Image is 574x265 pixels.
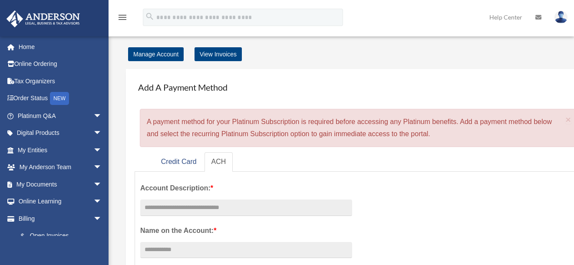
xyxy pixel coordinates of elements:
img: User Pic [554,11,567,23]
a: Online Ordering [6,56,115,73]
span: arrow_drop_down [93,141,111,159]
label: Account Description: [140,182,352,194]
img: Anderson Advisors Platinum Portal [4,10,82,27]
span: arrow_drop_down [93,176,111,193]
span: $ [26,231,30,242]
a: Credit Card [154,152,204,172]
a: menu [117,15,128,23]
a: Platinum Q&Aarrow_drop_down [6,107,115,124]
a: View Invoices [195,47,242,61]
i: search [145,12,155,21]
a: Tax Organizers [6,72,115,90]
a: Billingarrow_drop_down [6,210,115,227]
span: arrow_drop_down [93,193,111,211]
label: Name on the Account: [140,225,352,237]
a: Digital Productsarrow_drop_down [6,124,115,142]
span: × [566,115,571,124]
a: $Open Invoices [12,227,115,245]
i: menu [117,12,128,23]
span: arrow_drop_down [93,124,111,142]
div: NEW [50,92,69,105]
a: My Entitiesarrow_drop_down [6,141,115,159]
a: Online Learningarrow_drop_down [6,193,115,210]
button: Close [566,115,571,124]
span: arrow_drop_down [93,107,111,125]
a: Home [6,38,115,56]
a: My Anderson Teamarrow_drop_down [6,159,115,176]
a: ACH [205,152,233,172]
a: Manage Account [128,47,184,61]
span: arrow_drop_down [93,210,111,228]
a: Order StatusNEW [6,90,115,108]
a: My Documentsarrow_drop_down [6,176,115,193]
span: arrow_drop_down [93,159,111,177]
